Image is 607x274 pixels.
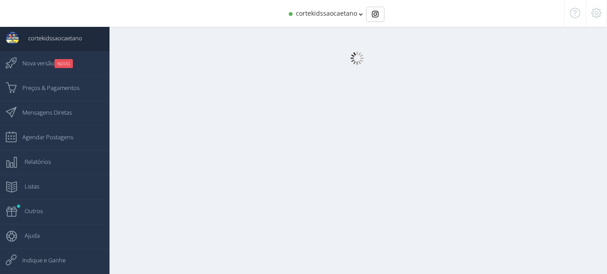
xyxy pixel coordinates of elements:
[372,11,379,17] img: Instagram_simple_icon.svg
[13,126,73,148] span: Agendar Postagens
[13,52,73,74] span: Nova versão
[19,27,82,49] span: cortekidssaocaetano
[13,77,80,99] span: Preços & Pagamentos
[13,101,72,124] span: Mensagens Diretas
[16,150,51,173] span: Relatórios
[350,51,364,65] img: loader.gif
[366,7,384,22] div: Basic example
[296,9,357,17] span: cortekidssaocaetano
[6,31,19,45] img: User Image
[16,175,39,197] span: Listas
[55,59,73,68] small: NOVO
[16,224,40,247] span: Ajuda
[13,249,66,271] span: Indique e Ganhe
[16,200,43,222] span: Outros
